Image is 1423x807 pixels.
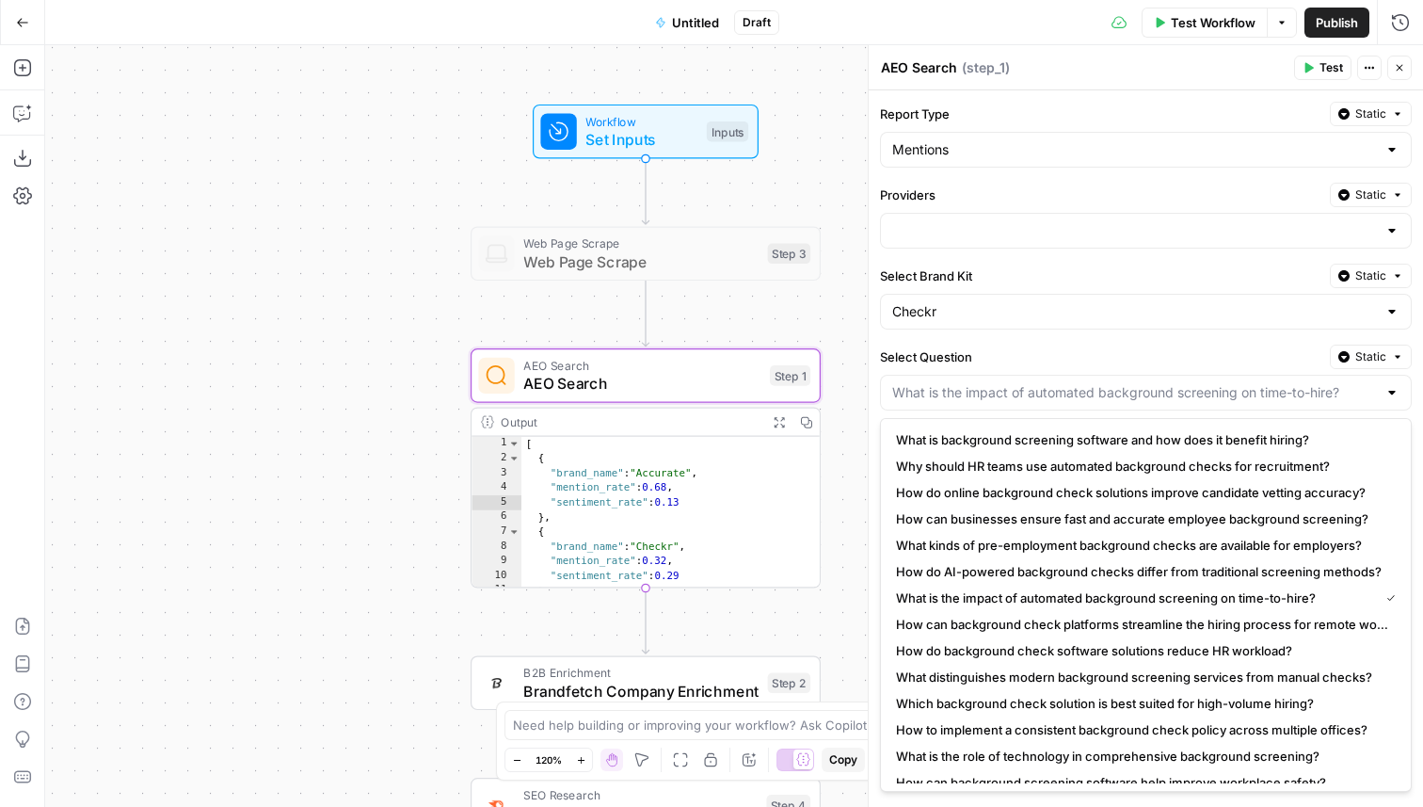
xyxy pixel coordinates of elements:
[1330,345,1412,369] button: Static
[896,747,1388,766] span: What is the role of technology in comprehensive background screening?
[472,437,521,452] div: 1
[829,751,857,768] span: Copy
[523,372,760,395] span: AEO Search
[471,656,821,711] div: B2B EnrichmentBrandfetch Company EnrichmentStep 2
[880,105,1322,123] label: Report Type
[1304,8,1369,38] button: Publish
[472,555,521,570] div: 9
[1355,348,1386,365] span: Static
[896,562,1388,581] span: How do AI-powered background checks differ from traditional screening methods?
[892,383,1377,402] input: What is the impact of automated background screening on time-to-hire?
[1142,8,1267,38] button: Test Workflow
[1316,13,1358,32] span: Publish
[770,365,810,386] div: Step 1
[472,481,521,496] div: 4
[1355,105,1386,122] span: Static
[896,483,1388,502] span: How do online background check solutions improve candidate vetting accuracy?
[880,266,1322,285] label: Select Brand Kit
[472,584,521,599] div: 11
[896,668,1388,686] span: What distinguishes modern background screening services from manual checks?
[1355,186,1386,203] span: Static
[962,58,1010,77] span: ( step_1 )
[896,720,1388,739] span: How to implement a consistent background check policy across multiple offices?
[1355,267,1386,284] span: Static
[642,159,648,225] g: Edge from start to step_3
[896,536,1388,555] span: What kinds of pre-employment background checks are available for employers?
[471,105,821,159] div: WorkflowSet InputsInputs
[523,250,759,273] span: Web Page Scrape
[523,664,759,682] span: B2B Enrichment
[472,495,521,510] div: 5
[1171,13,1255,32] span: Test Workflow
[523,234,759,252] span: Web Page Scrape
[880,347,1322,366] label: Select Question
[892,302,1377,321] input: Checkr
[472,510,521,525] div: 6
[585,112,697,130] span: Workflow
[472,451,521,466] div: 2
[642,281,648,347] g: Edge from step_3 to step_1
[472,525,521,540] div: 7
[743,14,771,31] span: Draft
[508,437,520,452] span: Toggle code folding, rows 1 through 12
[1330,183,1412,207] button: Static
[1330,102,1412,126] button: Static
[896,694,1388,713] span: Which background check solution is best suited for high-volume hiring?
[707,121,748,142] div: Inputs
[471,348,821,588] div: AEO SearchAEO SearchStep 1Output[ { "brand_name":"Accurate", "mention_rate":0.68, "sentiment_rate...
[644,8,730,38] button: Untitled
[896,773,1388,792] span: How can background screening software help improve workplace safety?
[892,140,1377,159] input: Mentions
[471,227,821,282] div: Web Page ScrapeWeb Page ScrapeStep 3
[536,752,562,767] span: 120%
[1294,56,1351,80] button: Test
[768,673,811,694] div: Step 2
[523,680,759,702] span: Brandfetch Company Enrichment
[896,589,1371,607] span: What is the impact of automated background screening on time-to-hire?
[896,615,1388,634] span: How can background check platforms streamline the hiring process for remote workers?
[896,430,1388,449] span: What is background screening software and how does it benefit hiring?
[880,186,1322,204] label: Providers
[501,413,759,431] div: Output
[896,457,1388,476] span: Why should HR teams use automated background checks for recruitment?
[642,589,648,654] g: Edge from step_1 to step_2
[585,128,697,151] span: Set Inputs
[822,748,865,772] button: Copy
[486,671,508,694] img: d2drbpdw36vhgieguaa2mb4tee3c
[523,357,760,375] span: AEO Search
[896,641,1388,660] span: How do background check software solutions reduce HR workload?
[672,13,719,32] span: Untitled
[508,525,520,540] span: Toggle code folding, rows 7 through 11
[508,451,520,466] span: Toggle code folding, rows 2 through 6
[523,786,757,804] span: SEO Research
[768,244,811,265] div: Step 3
[896,509,1388,528] span: How can businesses ensure fast and accurate employee background screening?
[1319,59,1343,76] span: Test
[472,466,521,481] div: 3
[1330,264,1412,288] button: Static
[472,569,521,584] div: 10
[472,540,521,555] div: 8
[881,58,957,77] textarea: AEO Search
